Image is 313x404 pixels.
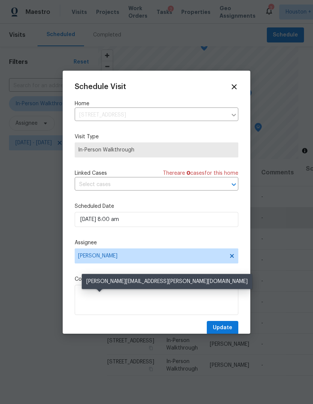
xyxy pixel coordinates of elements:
[213,323,232,333] span: Update
[78,146,235,154] span: In-Person Walkthrough
[207,321,238,335] button: Update
[187,171,190,176] span: 0
[75,133,238,141] label: Visit Type
[75,83,126,91] span: Schedule Visit
[75,239,238,247] label: Assignee
[75,169,107,177] span: Linked Cases
[75,100,238,107] label: Home
[78,253,225,259] span: [PERSON_NAME]
[75,179,217,191] input: Select cases
[75,109,227,121] input: Enter in an address
[75,212,238,227] input: M/D/YYYY
[75,275,238,283] label: Comments
[163,169,238,177] span: There are case s for this home
[230,83,238,91] span: Close
[229,179,239,190] button: Open
[75,203,238,210] label: Scheduled Date
[82,274,252,289] div: [PERSON_NAME][EMAIL_ADDRESS][PERSON_NAME][DOMAIN_NAME]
